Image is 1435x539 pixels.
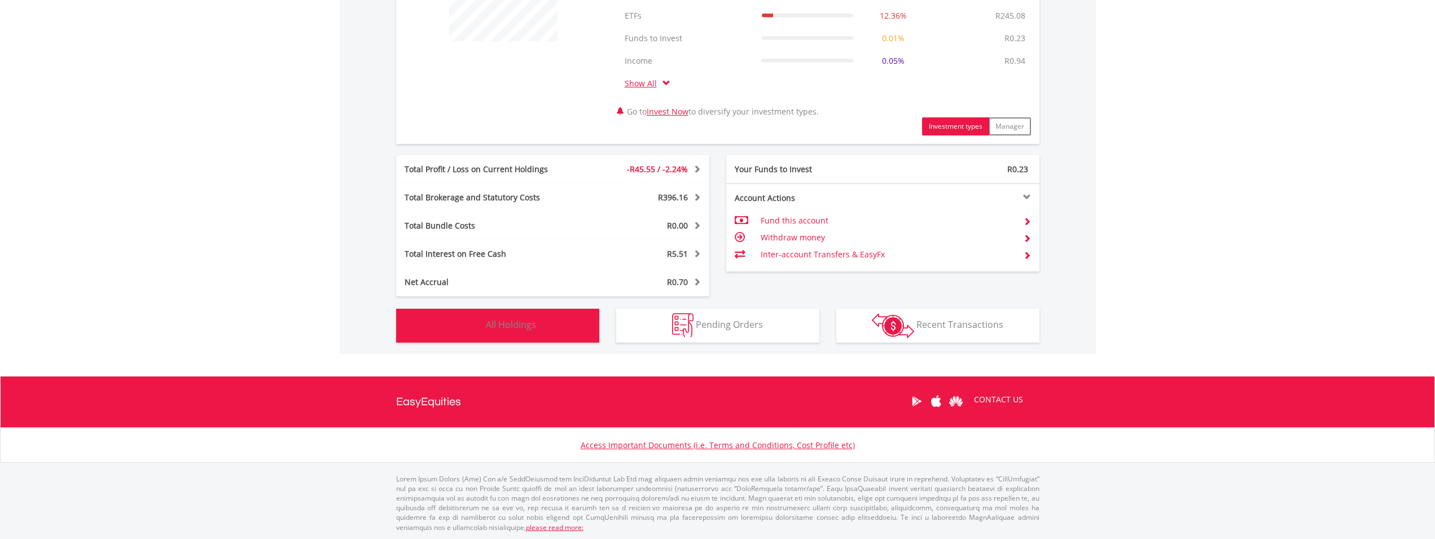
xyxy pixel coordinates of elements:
a: EasyEquities [396,376,461,427]
img: pending_instructions-wht.png [672,313,694,338]
p: Lorem Ipsum Dolors (Ame) Con a/e SeddOeiusmod tem InciDiduntut Lab Etd mag aliquaen admin veniamq... [396,474,1039,532]
button: Recent Transactions [836,309,1039,343]
td: R0.23 [999,27,1031,50]
div: Total Brokerage and Statutory Costs [396,192,579,203]
img: holdings-wht.png [459,313,484,338]
td: R0.94 [999,50,1031,72]
a: Show All [625,78,662,89]
a: please read more: [526,523,583,532]
span: R5.51 [667,248,688,259]
span: Pending Orders [696,318,763,331]
a: Access Important Documents (i.e. Terms and Conditions, Cost Profile etc) [581,440,855,450]
button: All Holdings [396,309,599,343]
a: CONTACT US [966,384,1031,415]
td: Inter-account Transfers & EasyFx [761,246,1014,263]
img: transactions-zar-wht.png [872,313,914,338]
span: Recent Transactions [916,318,1003,331]
td: Fund this account [761,212,1014,229]
span: -R45.55 / -2.24% [627,164,688,174]
a: Huawei [946,384,966,419]
span: All Holdings [486,318,536,331]
button: Pending Orders [616,309,819,343]
div: Total Interest on Free Cash [396,248,579,260]
td: R245.08 [990,5,1031,27]
div: Total Profit / Loss on Current Holdings [396,164,579,175]
td: 0.01% [859,27,928,50]
span: R0.00 [667,220,688,231]
td: 0.05% [859,50,928,72]
span: R0.70 [667,277,688,287]
button: Manager [989,117,1031,135]
a: Invest Now [647,106,688,117]
td: Funds to Invest [619,27,756,50]
div: Net Accrual [396,277,579,288]
td: Income [619,50,756,72]
a: Google Play [907,384,927,419]
span: R396.16 [658,192,688,203]
span: R0.23 [1007,164,1028,174]
td: 12.36% [859,5,928,27]
div: Total Bundle Costs [396,220,579,231]
a: Apple [927,384,946,419]
div: Account Actions [726,192,883,204]
div: Your Funds to Invest [726,164,883,175]
button: Investment types [922,117,989,135]
td: Withdraw money [761,229,1014,246]
td: ETFs [619,5,756,27]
